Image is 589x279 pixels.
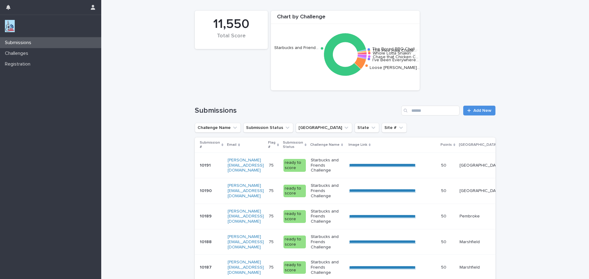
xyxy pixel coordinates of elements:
[460,265,502,270] p: Marshfield
[271,14,420,24] div: Chart by Challenge
[441,141,452,148] p: Points
[355,123,379,133] button: State
[459,141,497,148] p: [GEOGRAPHIC_DATA]
[460,214,502,219] p: Pembroke
[296,123,352,133] button: Closest City
[200,264,213,270] p: 10187
[372,48,417,53] text: The Hee Haw Challe…
[401,106,460,115] input: Search
[382,123,407,133] button: Site #
[2,61,35,67] p: Registration
[243,123,293,133] button: Submission Status
[268,139,275,151] p: Flag #
[269,187,275,194] p: 75
[228,260,264,275] a: [PERSON_NAME][EMAIL_ADDRESS][DOMAIN_NAME]
[274,46,318,50] text: Starbucks and Friend…
[463,106,495,115] a: Add New
[269,238,275,245] p: 75
[283,236,306,248] div: ready to score
[2,40,36,46] p: Submissions
[311,158,344,173] p: Starbucks and Friends Challenge
[269,162,275,168] p: 75
[5,20,15,32] img: jxsLJbdS1eYBI7rVAS4p
[473,108,491,113] span: Add New
[195,123,241,133] button: Challenge Name
[460,239,502,245] p: Marshfield
[311,260,344,275] p: Starbucks and Friends Challenge
[311,209,344,224] p: Starbucks and Friends Challenge
[283,159,306,172] div: ready to score
[228,158,264,173] a: [PERSON_NAME][EMAIL_ADDRESS][DOMAIN_NAME]
[283,210,306,223] div: ready to score
[200,238,213,245] p: 10188
[441,238,448,245] p: 50
[373,51,416,55] text: Whole Lotta Shakin’ …
[228,235,264,249] a: [PERSON_NAME][EMAIL_ADDRESS][DOMAIN_NAME]
[373,55,418,59] text: Chase that Chicken C…
[311,183,344,198] p: Starbucks and Friends Challenge
[441,187,448,194] p: 50
[283,185,306,198] div: ready to score
[372,58,419,62] text: I've Been Everywhere…
[441,264,448,270] p: 50
[311,234,344,250] p: Starbucks and Friends Challenge
[310,141,340,148] p: Challenge Name
[200,213,213,219] p: 10189
[283,139,303,151] p: Submission Status
[200,162,212,168] p: 10191
[269,264,275,270] p: 75
[460,163,502,168] p: [GEOGRAPHIC_DATA]
[200,139,220,151] p: Submission #
[441,213,448,219] p: 50
[228,209,264,224] a: [PERSON_NAME][EMAIL_ADDRESS][DOMAIN_NAME]
[228,183,264,198] a: [PERSON_NAME][EMAIL_ADDRESS][DOMAIN_NAME]
[205,17,257,32] div: 11,550
[460,188,502,194] p: [GEOGRAPHIC_DATA]
[283,261,306,274] div: ready to score
[200,187,213,194] p: 10190
[441,162,448,168] p: 50
[195,106,399,115] h1: Submissions
[269,213,275,219] p: 75
[2,51,33,56] p: Challenges
[205,33,257,46] div: Total Score
[372,47,418,51] text: The Bored BBQ Chall…
[370,65,420,70] text: Loose [PERSON_NAME]…
[227,141,237,148] p: Email
[348,141,367,148] p: Image Link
